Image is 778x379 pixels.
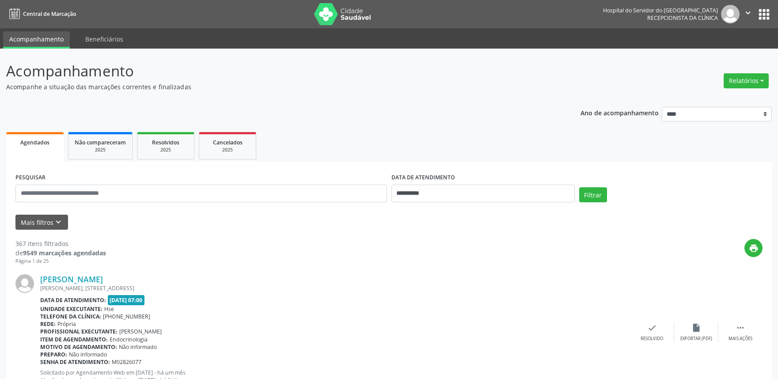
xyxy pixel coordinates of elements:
[603,7,718,14] div: Hospital do Servidor do [GEOGRAPHIC_DATA]
[749,243,759,253] i: print
[581,107,659,118] p: Ano de acompanhamento
[740,5,756,23] button: 
[724,73,769,88] button: Relatórios
[75,147,126,153] div: 2025
[103,313,150,320] span: [PHONE_NUMBER]
[40,351,67,358] b: Preparo:
[680,336,712,342] div: Exportar (PDF)
[108,295,145,305] span: [DATE] 07:00
[15,239,106,248] div: 367 itens filtrados
[641,336,663,342] div: Resolvido
[40,313,101,320] b: Telefone da clínica:
[40,358,110,366] b: Senha de atendimento:
[15,274,34,293] img: img
[112,358,141,366] span: M02826077
[15,258,106,265] div: Página 1 de 25
[152,139,179,146] span: Resolvidos
[40,305,102,313] b: Unidade executante:
[6,7,76,21] a: Central de Marcação
[23,249,106,257] strong: 9549 marcações agendadas
[6,60,542,82] p: Acompanhamento
[391,171,455,185] label: DATA DE ATENDIMENTO
[691,323,701,333] i: insert_drive_file
[579,187,607,202] button: Filtrar
[40,284,630,292] div: [PERSON_NAME], [STREET_ADDRESS]
[40,328,118,335] b: Profissional executante:
[40,296,106,304] b: Data de atendimento:
[75,139,126,146] span: Não compareceram
[15,248,106,258] div: de
[57,320,76,328] span: Própria
[647,323,657,333] i: check
[20,139,49,146] span: Agendados
[40,336,108,343] b: Item de agendamento:
[736,323,745,333] i: 
[119,343,157,351] span: Não informado
[53,217,63,227] i: keyboard_arrow_down
[69,351,107,358] span: Não informado
[205,147,250,153] div: 2025
[40,274,103,284] a: [PERSON_NAME]
[3,31,70,49] a: Acompanhamento
[144,147,188,153] div: 2025
[729,336,752,342] div: Mais ações
[40,343,117,351] b: Motivo de agendamento:
[110,336,148,343] span: Endocrinologia
[213,139,243,146] span: Cancelados
[119,328,162,335] span: [PERSON_NAME]
[647,14,718,22] span: Recepcionista da clínica
[743,8,753,18] i: 
[40,320,56,328] b: Rede:
[79,31,129,47] a: Beneficiários
[756,7,772,22] button: apps
[15,215,68,230] button: Mais filtroskeyboard_arrow_down
[721,5,740,23] img: img
[6,82,542,91] p: Acompanhe a situação das marcações correntes e finalizadas
[104,305,114,313] span: Hse
[15,171,46,185] label: PESQUISAR
[23,10,76,18] span: Central de Marcação
[744,239,763,257] button: print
